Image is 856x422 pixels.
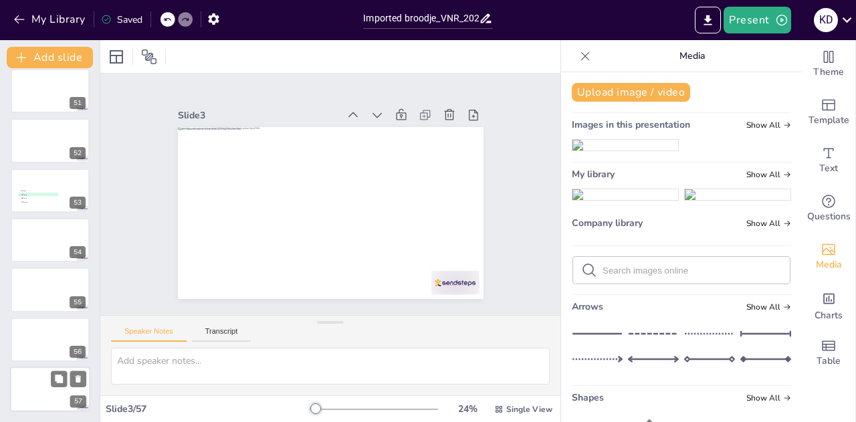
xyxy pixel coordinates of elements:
div: Change the overall theme [802,40,855,88]
div: K D [814,8,838,32]
input: Search images online [603,266,782,276]
div: Slide 3 [178,109,339,122]
img: ced431fe-8403-479d-83cc-5a02405019ff.png [572,189,678,200]
span: Text [819,161,838,176]
span: Single View [506,404,552,415]
div: Layout [106,46,127,68]
input: Insert title [363,9,478,28]
span: Shapes [572,391,604,404]
div: 57 [10,366,90,412]
div: 52 [70,147,86,159]
span: D [19,201,20,203]
span: Show all [746,219,791,228]
button: Transcript [192,327,251,342]
button: Upload image / video [572,83,690,102]
button: Add slide [7,47,93,68]
span: Show all [746,170,791,179]
div: Slide 3 / 57 [106,403,310,415]
div: 54 [11,218,90,262]
div: 56 [70,346,86,358]
div: Add text boxes [802,136,855,185]
span: Table [817,354,841,368]
span: Show all [746,120,791,130]
div: 52 [11,118,90,163]
div: 53 [11,169,90,213]
span: Charts [815,308,843,323]
span: C [19,197,20,199]
span: B [19,193,20,195]
div: Get real-time input from your audience [802,185,855,233]
img: 35a91400-c103-46a7-b2dc-c2a6e5e44a22.png [685,189,790,200]
button: Delete Slide [70,371,86,387]
span: Show all [746,393,791,403]
div: 53 [70,197,86,209]
div: 51 [11,69,90,113]
span: Media [816,257,842,272]
span: Arrows [572,300,603,313]
div: 55 [11,268,90,312]
button: Present [724,7,790,33]
span: 150 euro [19,193,58,195]
span: Questions [807,209,851,224]
button: Speaker Notes [111,327,187,342]
button: My Library [10,9,91,30]
span: Position [141,49,157,65]
span: 300 euro [19,201,58,203]
p: Media [596,40,788,72]
div: 56 [11,318,90,362]
button: K D [814,7,838,33]
span: 240 euro [19,197,58,199]
button: Duplicate Slide [51,371,67,387]
span: Template [809,113,849,128]
span: Show all [746,302,791,312]
div: 24 % [451,403,484,415]
span: A [19,190,20,191]
span: My library [572,168,615,181]
div: Saved [101,13,142,26]
span: Images in this presentation [572,118,690,131]
span: Theme [813,65,844,80]
div: 57 [70,396,86,408]
span: 60 euro [19,190,58,192]
div: 51 [70,97,86,109]
div: 55 [70,296,86,308]
div: Add ready made slides [802,88,855,136]
div: Add images, graphics, shapes or video [802,233,855,281]
div: Add a table [802,329,855,377]
button: Export to PowerPoint [695,7,721,33]
img: ced431fe-8403-479d-83cc-5a02405019ff.png [572,140,678,150]
div: 54 [70,246,86,258]
span: Company library [572,217,643,229]
div: Add charts and graphs [802,281,855,329]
